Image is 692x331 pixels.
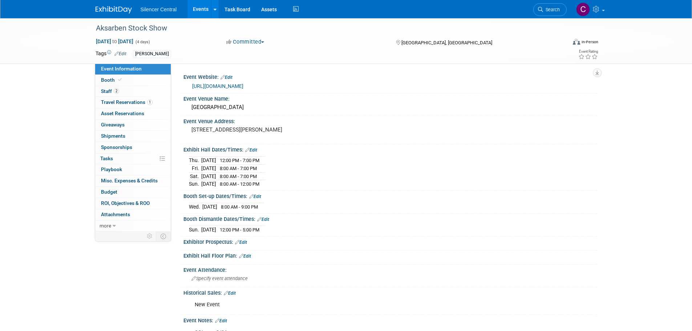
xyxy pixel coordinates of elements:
[189,165,201,173] td: Fri.
[183,144,597,154] div: Exhibit Hall Dates/Times:
[101,166,122,172] span: Playbook
[224,291,236,296] a: Edit
[95,64,171,74] a: Event Information
[220,181,259,187] span: 8:00 AM - 12:00 PM
[249,194,261,199] a: Edit
[93,22,556,35] div: Aksarben Stock Show
[215,318,227,323] a: Edit
[96,50,126,58] td: Tags
[202,203,217,211] td: [DATE]
[95,209,171,220] a: Attachments
[95,75,171,86] a: Booth
[220,75,232,80] a: Edit
[578,50,598,53] div: Event Rating
[573,39,580,45] img: Format-Inperson.png
[111,39,118,44] span: to
[220,158,259,163] span: 12:00 PM - 7:00 PM
[95,120,171,130] a: Giveaways
[183,116,597,125] div: Event Venue Address:
[95,164,171,175] a: Playbook
[183,250,597,260] div: Exhibit Hall Floor Plan:
[220,227,259,233] span: 12:00 PM - 5:00 PM
[235,240,247,245] a: Edit
[201,172,216,180] td: [DATE]
[183,315,597,324] div: Event Notes:
[224,38,267,46] button: Committed
[101,110,144,116] span: Asset Reservations
[95,175,171,186] a: Misc. Expenses & Credits
[189,203,202,211] td: Wed.
[183,287,597,297] div: Historical Sales:
[257,217,269,222] a: Edit
[183,72,597,81] div: Event Website:
[189,226,201,234] td: Sun.
[101,144,132,150] span: Sponsorships
[524,38,599,49] div: Event Format
[183,191,597,200] div: Booth Set-up Dates/Times:
[114,51,126,56] a: Edit
[114,88,119,94] span: 2
[245,148,257,153] a: Edit
[156,231,171,241] td: Toggle Event Tabs
[95,108,171,119] a: Asset Reservations
[95,86,171,97] a: Staff2
[191,276,248,281] span: Specify event attendance
[96,6,132,13] img: ExhibitDay
[95,97,171,108] a: Travel Reservations1
[183,214,597,223] div: Booth Dismantle Dates/Times:
[543,7,560,12] span: Search
[201,180,216,188] td: [DATE]
[189,102,591,113] div: [GEOGRAPHIC_DATA]
[101,77,123,83] span: Booth
[147,100,153,105] span: 1
[189,172,201,180] td: Sat.
[100,223,111,229] span: more
[95,142,171,153] a: Sponsorships
[95,198,171,209] a: ROI, Objectives & ROO
[95,153,171,164] a: Tasks
[101,200,150,206] span: ROI, Objectives & ROO
[101,88,119,94] span: Staff
[221,204,258,210] span: 8:00 AM - 9:00 PM
[95,187,171,198] a: Budget
[135,40,150,44] span: (4 days)
[118,78,122,82] i: Booth reservation complete
[95,221,171,231] a: more
[96,38,134,45] span: [DATE] [DATE]
[220,174,257,179] span: 8:00 AM - 7:00 PM
[190,298,517,312] div: New Event
[239,254,251,259] a: Edit
[143,231,156,241] td: Personalize Event Tab Strip
[201,226,216,234] td: [DATE]
[183,93,597,102] div: Event Venue Name:
[576,3,590,16] img: Cade Cox
[581,39,598,45] div: In-Person
[101,211,130,217] span: Attachments
[101,99,153,105] span: Travel Reservations
[141,7,177,12] span: Silencer Central
[101,122,125,128] span: Giveaways
[201,157,216,165] td: [DATE]
[95,131,171,142] a: Shipments
[533,3,567,16] a: Search
[100,156,113,161] span: Tasks
[189,180,201,188] td: Sun.
[401,40,492,45] span: [GEOGRAPHIC_DATA], [GEOGRAPHIC_DATA]
[101,189,117,195] span: Budget
[101,178,158,183] span: Misc. Expenses & Credits
[192,83,243,89] a: [URL][DOMAIN_NAME]
[183,265,597,274] div: Event Attendance:
[189,157,201,165] td: Thu.
[101,133,125,139] span: Shipments
[101,66,142,72] span: Event Information
[201,165,216,173] td: [DATE]
[220,166,257,171] span: 8:00 AM - 7:00 PM
[183,237,597,246] div: Exhibitor Prospectus:
[191,126,348,133] pre: [STREET_ADDRESS][PERSON_NAME]
[133,50,171,58] div: [PERSON_NAME]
